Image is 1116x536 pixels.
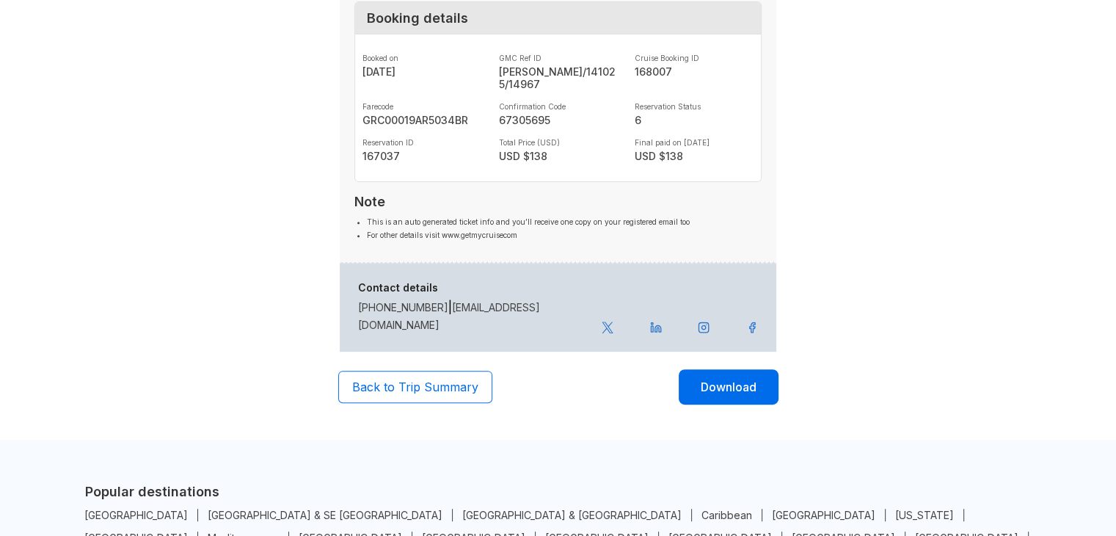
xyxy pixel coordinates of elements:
[362,102,481,111] label: Farecode
[367,215,762,228] li: This is an auto generated ticket info and you’ll receive one copy on your registered email too
[362,138,481,147] label: Reservation ID
[358,282,584,294] h6: Contact details
[349,282,593,333] div: |
[338,371,492,403] button: Back to Trip Summary
[362,114,481,126] strong: GRC00019AR5034BR
[635,150,754,162] strong: USD $ 138
[499,114,618,126] strong: 67305695
[362,150,481,162] strong: 167037
[362,65,481,78] strong: [DATE]
[499,102,618,111] label: Confirmation Code
[499,138,618,147] label: Total Price (USD)
[499,65,618,90] strong: [PERSON_NAME]/141025/14967
[635,114,754,126] strong: 6
[679,369,778,405] button: Download
[635,54,754,62] label: Cruise Booking ID
[635,138,754,147] label: Final paid on [DATE]
[358,301,448,314] a: [PHONE_NUMBER]
[635,65,754,78] strong: 168007
[85,484,1032,499] h5: Popular destinations
[701,378,756,396] span: Download
[198,509,453,521] a: [GEOGRAPHIC_DATA] & SE [GEOGRAPHIC_DATA]
[499,150,618,162] strong: USD $ 138
[367,228,762,242] li: For other details visit www.getmycruisecom
[762,509,886,521] a: [GEOGRAPHIC_DATA]
[355,2,761,35] div: Booking details
[453,509,692,521] a: [GEOGRAPHIC_DATA] & [GEOGRAPHIC_DATA]
[354,194,762,209] h3: Note
[362,54,481,62] label: Booked on
[75,509,198,521] a: [GEOGRAPHIC_DATA]
[635,102,754,111] label: Reservation Status
[886,509,964,521] a: [US_STATE]
[692,509,762,521] a: Caribbean
[499,54,618,62] label: GMC Ref ID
